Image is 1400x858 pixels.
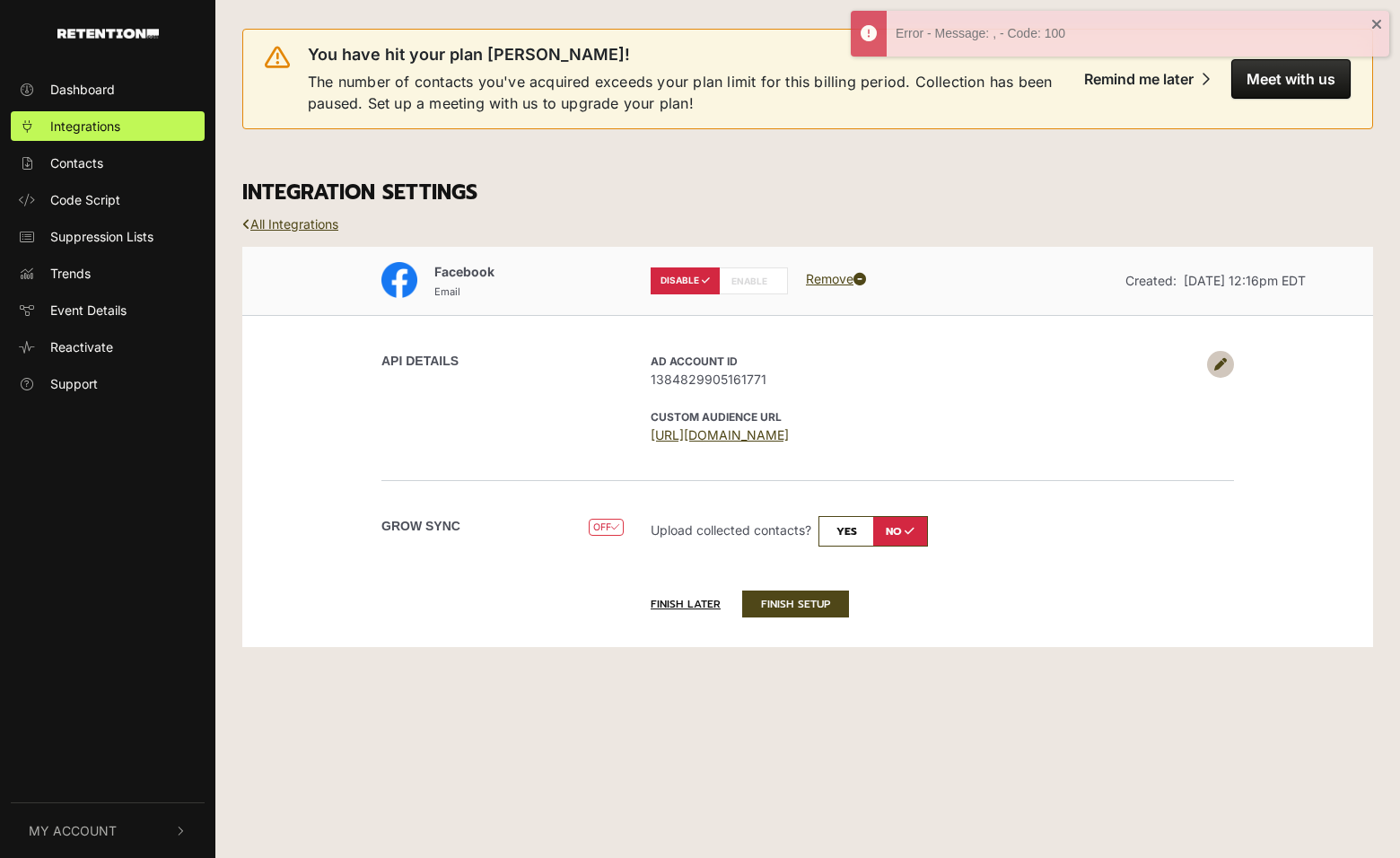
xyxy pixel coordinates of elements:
span: OFF [589,519,624,536]
span: Integrations [50,117,120,136]
button: Finish later [651,591,739,617]
span: Reactivate [50,337,113,356]
span: Code Script [50,190,120,209]
p: Upload collected contacts? [651,516,1198,547]
a: Contacts [11,148,205,178]
small: Email [434,285,460,298]
span: My Account [29,821,117,840]
a: Support [11,369,205,398]
a: Suppression Lists [11,222,205,251]
a: Integrations [11,111,205,141]
button: Meet with us [1231,59,1351,99]
a: All Integrations [242,216,338,232]
button: My Account [11,803,205,858]
label: ENABLE [719,267,788,294]
span: Contacts [50,153,103,172]
span: You have hit your plan [PERSON_NAME]! [308,44,630,66]
a: Event Details [11,295,205,325]
a: Code Script [11,185,205,214]
span: Support [50,374,98,393]
a: Trends [11,258,205,288]
h3: INTEGRATION SETTINGS [242,180,1373,206]
div: Error - Message: , - Code: 100 [896,24,1371,43]
span: Trends [50,264,91,283]
label: DISABLE [651,267,720,294]
img: Facebook [381,262,417,298]
a: Reactivate [11,332,205,362]
span: Event Details [50,301,127,320]
a: Dashboard [11,74,205,104]
span: Created: [1125,273,1177,288]
button: Remind me later [1070,59,1224,99]
span: Dashboard [50,80,115,99]
span: [DATE] 12:16pm EDT [1184,273,1306,288]
label: API DETAILS [381,352,459,371]
img: Retention.com [57,29,159,39]
a: Remove [806,271,866,286]
label: Grow Sync [381,517,460,536]
button: FINISH SETUP [742,591,849,617]
strong: AD Account ID [651,355,738,368]
span: 1384829905161771 [651,370,1198,389]
span: Suppression Lists [50,227,153,246]
a: [URL][DOMAIN_NAME] [651,427,789,442]
div: Remind me later [1084,70,1194,88]
strong: CUSTOM AUDIENCE URL [651,410,782,424]
span: The number of contacts you've acquired exceeds your plan limit for this billing period. Collectio... [308,71,1083,114]
span: Facebook [434,264,494,279]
